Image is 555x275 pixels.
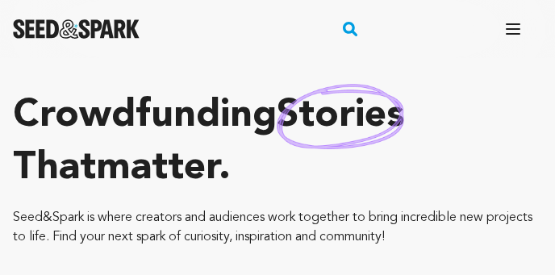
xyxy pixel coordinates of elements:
p: Crowdfunding that . [13,90,542,195]
img: Seed&Spark Logo Dark Mode [13,19,140,39]
img: hand sketched image [277,84,404,150]
a: Seed&Spark Homepage [13,19,140,39]
p: Seed&Spark is where creators and audiences work together to bring incredible new projects to life... [13,208,542,247]
span: matter [96,149,219,188]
